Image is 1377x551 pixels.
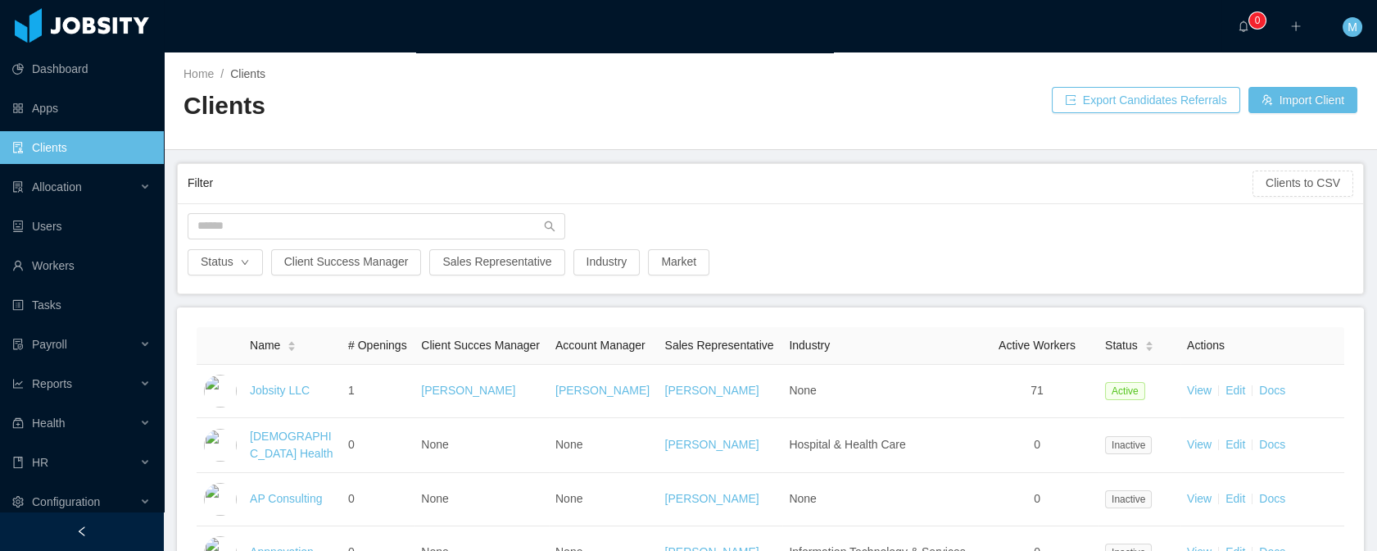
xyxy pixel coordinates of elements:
span: Name [250,337,280,354]
div: Sort [1144,339,1154,350]
i: icon: bell [1238,20,1249,32]
a: [PERSON_NAME] [665,438,759,451]
a: Edit [1225,438,1245,451]
a: [DEMOGRAPHIC_DATA] Health [250,430,333,460]
span: None [789,384,816,397]
i: icon: setting [12,496,24,508]
a: Docs [1259,438,1285,451]
i: icon: solution [12,181,24,193]
td: 0 [342,473,414,526]
td: 71 [976,365,1098,418]
a: View [1187,384,1212,397]
span: None [555,492,582,505]
span: # Openings [348,339,407,352]
td: 0 [342,418,414,473]
i: icon: caret-up [1144,339,1153,344]
a: Edit [1225,384,1245,397]
i: icon: plus [1290,20,1302,32]
img: dc41d540-fa30-11e7-b498-73b80f01daf1_657caab8ac997-400w.png [204,375,237,408]
span: Reports [32,377,72,390]
button: Clients to CSV [1252,171,1353,197]
img: 6a8e90c0-fa44-11e7-aaa7-9da49113f530_5a5d50e77f870-400w.png [204,429,237,462]
a: Docs [1259,492,1285,505]
h2: Clients [183,89,771,123]
span: Inactive [1105,490,1152,508]
a: Docs [1259,384,1285,397]
span: / [220,67,224,80]
a: icon: profileTasks [12,289,151,321]
span: 1 [348,384,355,397]
a: Edit [1225,492,1245,505]
span: Hospital & Health Care [789,438,905,451]
span: Clients [230,67,265,80]
i: icon: caret-down [288,345,297,350]
i: icon: caret-down [1144,345,1153,350]
span: Allocation [32,180,82,194]
span: Inactive [1105,436,1152,454]
i: icon: file-protect [12,339,24,350]
span: Health [32,417,65,430]
span: Sales Representative [665,339,774,352]
button: Market [648,249,709,275]
span: Active [1105,382,1145,400]
span: None [789,492,816,505]
a: View [1187,438,1212,451]
td: 0 [976,418,1098,473]
a: icon: robotUsers [12,210,151,243]
img: 6a95fc60-fa44-11e7-a61b-55864beb7c96_5a5d513336692-400w.png [204,483,237,516]
td: 0 [976,473,1098,526]
span: Account Manager [555,339,645,352]
button: Client Success Manager [271,249,422,275]
div: Filter [188,168,1252,198]
span: None [421,492,448,505]
a: Home [183,67,214,80]
a: AP Consulting [250,492,322,505]
span: None [421,438,448,451]
a: icon: pie-chartDashboard [12,52,151,85]
a: icon: auditClients [12,131,151,164]
span: HR [32,456,48,469]
a: [PERSON_NAME] [555,384,650,397]
a: icon: appstoreApps [12,92,151,125]
span: Configuration [32,495,100,508]
i: icon: line-chart [12,378,24,389]
i: icon: caret-up [288,339,297,344]
span: Actions [1187,339,1225,352]
span: Status [1105,337,1138,354]
a: [PERSON_NAME] [421,384,515,397]
a: [PERSON_NAME] [665,492,759,505]
span: Active Workers [999,339,1076,352]
i: icon: medicine-box [12,417,24,429]
a: [PERSON_NAME] [665,384,759,397]
div: Sort [287,339,297,350]
a: View [1187,492,1212,505]
span: M [1348,17,1357,37]
i: icon: search [544,221,555,232]
button: icon: usergroup-addImport Client [1248,87,1357,113]
span: Payroll [32,338,67,351]
button: Sales Representative [429,249,564,275]
span: None [555,438,582,451]
span: Client Succes Manager [421,339,540,352]
button: icon: exportExport Candidates Referrals [1052,87,1240,113]
button: Statusicon: down [188,249,263,275]
sup: 0 [1249,12,1266,29]
a: Jobsity LLC [250,384,310,397]
span: Industry [789,339,830,352]
button: Industry [573,249,641,275]
a: icon: userWorkers [12,249,151,282]
i: icon: book [12,457,24,468]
